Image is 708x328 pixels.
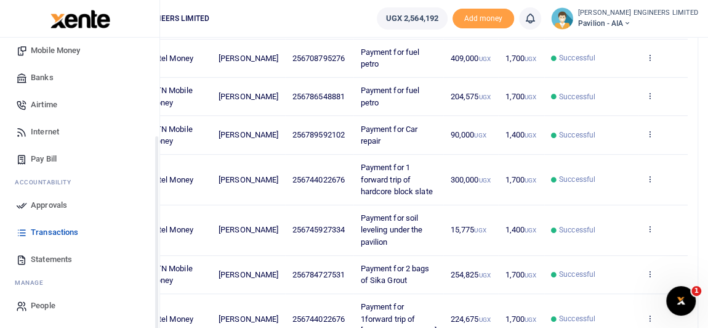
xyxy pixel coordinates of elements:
[31,253,72,266] span: Statements
[478,177,490,184] small: UGX
[10,118,150,146] a: Internet
[578,18,698,29] span: Pavilion - AIA
[691,286,701,296] span: 1
[478,94,490,100] small: UGX
[525,272,536,279] small: UGX
[21,278,44,287] span: anage
[451,92,491,101] span: 204,575
[377,7,448,30] a: UGX 2,564,192
[361,264,430,285] span: Payment for 2 bags of Sika Grout
[361,213,423,247] span: Payment for soil leveling under the pavilion
[150,54,193,63] span: Airtel Money
[559,129,595,141] span: Successful
[10,64,150,91] a: Banks
[292,225,345,234] span: 256745927334
[559,174,595,185] span: Successful
[219,314,278,324] span: [PERSON_NAME]
[474,132,486,139] small: UGX
[31,199,67,211] span: Approvals
[49,14,110,23] a: logo-small logo-large logo-large
[10,292,150,319] a: People
[31,44,80,57] span: Mobile Money
[292,270,345,279] span: 256784727531
[525,94,536,100] small: UGX
[559,313,595,324] span: Successful
[453,13,514,22] a: Add money
[219,54,278,63] span: [PERSON_NAME]
[525,177,536,184] small: UGX
[525,55,536,62] small: UGX
[372,7,453,30] li: Wallet ballance
[150,225,193,234] span: Airtel Money
[474,227,486,234] small: UGX
[10,219,150,246] a: Transactions
[451,54,491,63] span: 409,000
[551,7,698,30] a: profile-user [PERSON_NAME] ENGINEERS LIMITED Pavilion - AIA
[505,270,537,279] span: 1,700
[150,125,193,146] span: MTN Mobile Money
[451,225,486,234] span: 15,775
[219,175,278,184] span: [PERSON_NAME]
[24,178,71,187] span: countability
[150,86,193,107] span: MTN Mobile Money
[451,130,486,139] span: 90,000
[559,269,595,280] span: Successful
[219,92,278,101] span: [PERSON_NAME]
[292,175,345,184] span: 256744022676
[559,224,595,236] span: Successful
[31,126,59,138] span: Internet
[453,9,514,29] span: Add money
[551,7,573,30] img: profile-user
[505,54,537,63] span: 1,700
[505,314,537,324] span: 1,700
[10,146,150,173] a: Pay Bill
[292,92,345,101] span: 256786548881
[361,125,418,146] span: Payment for Car repair
[31,300,55,312] span: People
[559,91,595,102] span: Successful
[453,9,514,29] li: Toup your wallet
[219,270,278,279] span: [PERSON_NAME]
[525,316,536,323] small: UGX
[578,8,698,18] small: [PERSON_NAME] ENGINEERS LIMITED
[150,175,193,184] span: Airtel Money
[292,130,345,139] span: 256789592102
[361,163,433,196] span: Payment for 1 forward trip of hardcore block slate
[505,130,537,139] span: 1,400
[150,314,193,324] span: Airtel Money
[525,227,536,234] small: UGX
[219,225,278,234] span: [PERSON_NAME]
[31,226,78,239] span: Transactions
[478,55,490,62] small: UGX
[361,47,420,69] span: Payment for fuel petro
[386,12,438,25] span: UGX 2,564,192
[505,92,537,101] span: 1,700
[505,175,537,184] span: 1,700
[478,272,490,279] small: UGX
[50,10,110,28] img: logo-large
[10,37,150,64] a: Mobile Money
[219,130,278,139] span: [PERSON_NAME]
[150,264,193,285] span: MTN Mobile Money
[505,225,537,234] span: 1,400
[361,86,420,107] span: Payment for fuel petro
[478,316,490,323] small: UGX
[10,246,150,273] a: Statements
[559,52,595,64] span: Successful
[10,192,150,219] a: Approvals
[10,91,150,118] a: Airtime
[10,173,150,192] li: Ac
[451,270,491,279] span: 254,825
[10,273,150,292] li: M
[292,54,345,63] span: 256708795276
[451,314,491,324] span: 224,675
[525,132,536,139] small: UGX
[31,153,57,165] span: Pay Bill
[666,286,696,316] iframe: Intercom live chat
[31,72,54,84] span: Banks
[31,99,57,111] span: Airtime
[451,175,491,184] span: 300,000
